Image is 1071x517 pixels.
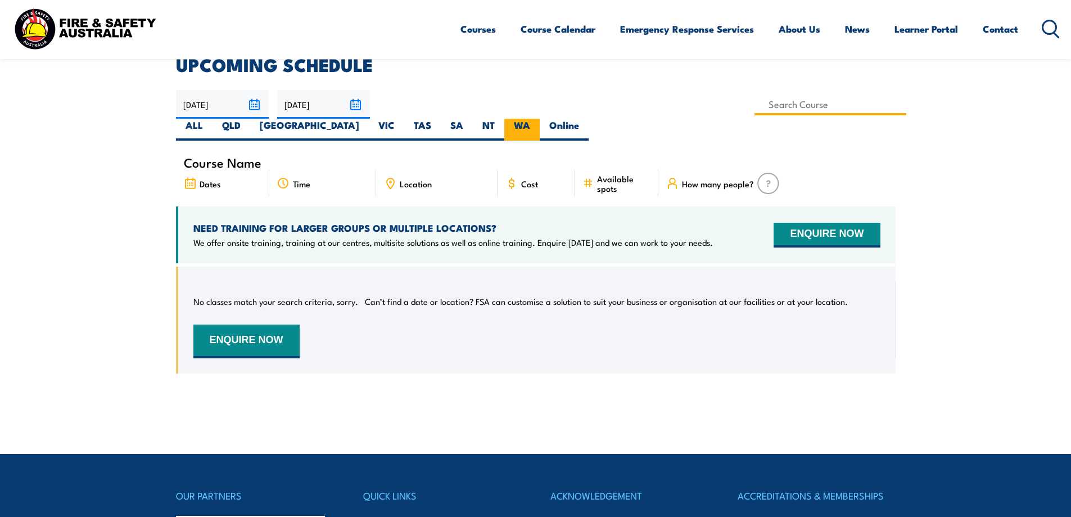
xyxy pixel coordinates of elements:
[404,119,441,141] label: TAS
[293,179,310,188] span: Time
[193,325,300,358] button: ENQUIRE NOW
[277,90,370,119] input: To date
[213,119,250,141] label: QLD
[193,222,713,234] h4: NEED TRAINING FOR LARGER GROUPS OR MULTIPLE LOCATIONS?
[620,14,754,44] a: Emergency Response Services
[894,14,958,44] a: Learner Portal
[774,223,880,248] button: ENQUIRE NOW
[400,179,432,188] span: Location
[200,179,221,188] span: Dates
[369,119,404,141] label: VIC
[176,488,333,503] h4: OUR PARTNERS
[441,119,473,141] label: SA
[521,14,595,44] a: Course Calendar
[845,14,870,44] a: News
[682,179,754,188] span: How many people?
[250,119,369,141] label: [GEOGRAPHIC_DATA]
[176,119,213,141] label: ALL
[184,158,261,167] span: Course Name
[504,119,540,141] label: WA
[738,488,895,503] h4: ACCREDITATIONS & MEMBERSHIPS
[540,119,589,141] label: Online
[176,56,896,72] h2: UPCOMING SCHEDULE
[779,14,820,44] a: About Us
[597,174,650,193] span: Available spots
[521,179,538,188] span: Cost
[193,237,713,248] p: We offer onsite training, training at our centres, multisite solutions as well as online training...
[754,93,907,115] input: Search Course
[363,488,521,503] h4: QUICK LINKS
[176,90,269,119] input: From date
[983,14,1018,44] a: Contact
[365,296,848,307] p: Can’t find a date or location? FSA can customise a solution to suit your business or organisation...
[550,488,708,503] h4: ACKNOWLEDGEMENT
[193,296,358,307] p: No classes match your search criteria, sorry.
[473,119,504,141] label: NT
[460,14,496,44] a: Courses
